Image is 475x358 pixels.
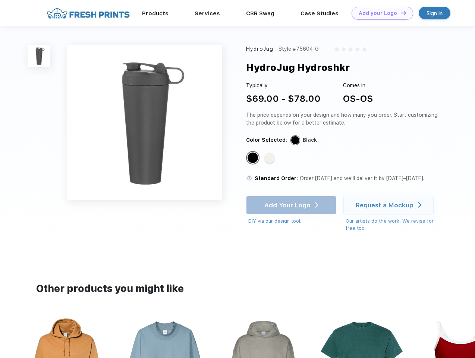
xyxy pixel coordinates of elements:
[418,202,421,208] img: white arrow
[303,136,317,144] div: Black
[279,45,319,53] div: Style #75604-G
[248,153,258,163] div: Black
[300,175,424,181] span: Order [DATE] and we’ll deliver it by [DATE]–[DATE].
[343,92,373,106] div: OS-OS
[248,217,336,225] div: DIY via our design tool.
[356,201,413,209] div: Request a Mockup
[342,47,346,51] img: gray_star.svg
[334,47,339,51] img: gray_star.svg
[401,11,406,15] img: DT
[246,60,350,75] div: HydroJug Hydroshkr
[36,282,438,296] div: Other products you might like
[246,175,253,182] img: standard order
[142,10,169,17] a: Products
[346,217,441,232] div: Our artists do the work! We revise for free too.
[28,45,50,67] img: func=resize&h=100
[246,111,441,127] div: The price depends on your design and how many you order. Start customizing the product below for ...
[255,175,298,181] span: Standard Order:
[246,45,273,53] div: HydroJug
[348,47,353,51] img: gray_star.svg
[419,7,450,19] a: Sign in
[343,82,373,89] div: Comes in
[427,9,443,18] div: Sign in
[246,92,321,106] div: $69.00 - $78.00
[359,10,397,16] div: Add your Logo
[44,7,132,20] img: fo%20logo%202.webp
[246,136,287,144] div: Color Selected:
[355,47,359,51] img: gray_star.svg
[67,45,222,200] img: func=resize&h=640
[264,153,275,163] div: Bone
[362,47,367,51] img: gray_star.svg
[246,82,321,89] div: Typically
